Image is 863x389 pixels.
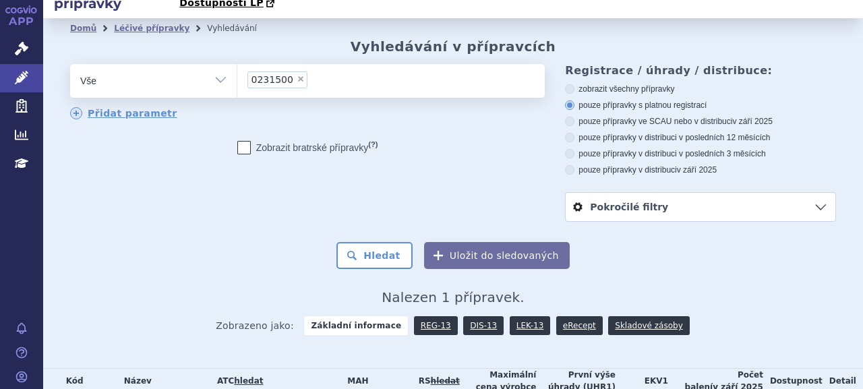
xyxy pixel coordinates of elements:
del: hledat [431,376,460,386]
h3: Registrace / úhrady / distribuce: [565,64,836,77]
label: pouze přípravky v distribuci [565,164,836,175]
abbr: (?) [368,140,378,149]
button: Hledat [336,242,413,269]
label: zobrazit všechny přípravky [565,84,836,94]
a: vyhledávání neobsahuje žádnou platnou referenční skupinu [431,376,460,386]
button: Uložit do sledovaných [424,242,570,269]
a: REG-13 [414,316,458,335]
label: pouze přípravky v distribuci v posledních 3 měsících [565,148,836,159]
li: Vyhledávání [207,18,274,38]
a: Pokročilé filtry [566,193,835,221]
span: v září 2025 [677,165,717,175]
span: v září 2025 [732,117,772,126]
input: 0231500 [311,71,319,88]
span: Nalezen 1 přípravek. [382,289,525,305]
span: 0231500 [251,75,293,84]
h2: Vyhledávání v přípravcích [351,38,556,55]
label: pouze přípravky ve SCAU nebo v distribuci [565,116,836,127]
strong: Základní informace [304,316,408,335]
label: Zobrazit bratrské přípravky [237,141,378,154]
a: DIS-13 [463,316,504,335]
a: Skladové zásoby [608,316,689,335]
span: × [297,75,305,83]
label: pouze přípravky s platnou registrací [565,100,836,111]
a: Léčivé přípravky [114,24,189,33]
label: pouze přípravky v distribuci v posledních 12 měsících [565,132,836,143]
span: Zobrazeno jako: [216,316,294,335]
a: LEK-13 [510,316,550,335]
a: eRecept [556,316,603,335]
a: hledat [234,376,263,386]
a: Přidat parametr [70,107,177,119]
a: Domů [70,24,96,33]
